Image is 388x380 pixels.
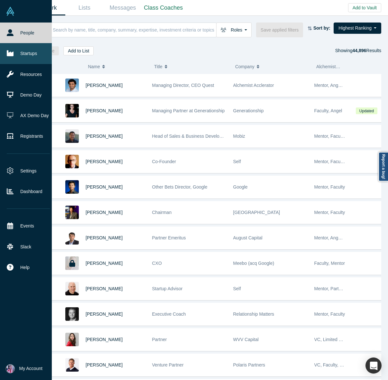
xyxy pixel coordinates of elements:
[152,134,250,139] span: Head of Sales & Business Development (interim)
[233,261,274,266] span: Meebo (acq Google)
[86,235,123,240] a: [PERSON_NAME]
[65,180,79,194] img: Steven Kan's Profile Image
[235,60,254,73] span: Company
[86,362,123,367] a: [PERSON_NAME]
[233,159,241,164] span: Self
[65,358,79,372] img: Gary Swart's Profile Image
[152,362,184,367] span: Venture Partner
[86,134,123,139] a: [PERSON_NAME]
[314,210,345,215] span: Mentor, Faculty
[233,311,274,317] span: Relationship Matters
[356,107,377,114] span: Updated
[335,46,381,55] div: Showing
[6,364,42,373] button: My Account
[235,60,309,73] button: Company
[152,235,186,240] span: Partner Emeritus
[352,48,381,53] span: Results
[152,210,172,215] span: Chairman
[6,7,15,16] img: Alchemist Vault Logo
[233,210,280,215] span: [GEOGRAPHIC_DATA]
[86,261,123,266] a: [PERSON_NAME]
[154,60,228,73] button: Title
[233,108,264,113] span: Generationship
[65,79,79,92] img: Gnani Palanikumar's Profile Image
[313,25,330,31] strong: Sort by:
[152,184,208,190] span: Other Bets Director, Google
[65,206,79,219] img: Timothy Chou's Profile Image
[65,104,79,117] img: Rachel Chalmers's Profile Image
[378,152,388,181] a: Report a bug!
[152,159,176,164] span: Co-Founder
[314,108,342,113] span: Faculty, Angel
[63,46,94,55] button: Add to List
[88,60,147,73] button: Name
[152,261,162,266] span: CXO
[314,286,376,291] span: Mentor, Partner, Angel, Faculty
[65,307,79,321] img: Carl Orthlieb's Profile Image
[256,23,303,37] button: Save applied filters
[86,83,123,88] a: [PERSON_NAME]
[154,60,162,73] span: Title
[314,235,359,240] span: Mentor, Angel, Faculty
[314,362,354,367] span: VC, Faculty, Mentor
[86,159,123,164] a: [PERSON_NAME]
[352,48,366,53] strong: 44,896
[6,364,15,373] img: Alex Miguel's Account
[233,235,263,240] span: August Capital
[216,23,252,37] button: Roles
[314,184,345,190] span: Mentor, Faculty
[86,108,123,113] a: [PERSON_NAME]
[314,337,387,342] span: VC, Limited Partner, Faculty, Mentor
[104,0,142,15] a: Messages
[86,286,123,291] a: [PERSON_NAME]
[334,23,381,34] button: Highest Ranking
[314,261,345,266] span: Faculty, Mentor
[86,184,123,190] a: [PERSON_NAME]
[88,60,100,73] span: Name
[233,134,245,139] span: Mobiz
[65,0,104,15] a: Lists
[152,311,186,317] span: Executive Coach
[142,0,185,15] a: Class Coaches
[233,83,274,88] span: Alchemist Acclerator
[65,129,79,143] img: Michael Chang's Profile Image
[316,64,346,69] span: Alchemist Role
[52,22,216,37] input: Search by name, title, company, summary, expertise, investment criteria or topics of focus
[152,83,214,88] span: Managing Director, CEO Quest
[233,286,241,291] span: Self
[233,184,248,190] span: Google
[314,311,345,317] span: Mentor, Faculty
[65,282,79,295] img: Adam Frankl's Profile Image
[86,337,123,342] a: [PERSON_NAME]
[152,108,225,113] span: Managing Partner at Generationship
[65,231,79,245] img: Vivek Mehra's Profile Image
[20,264,30,271] span: Help
[233,362,265,367] span: Polaris Partners
[65,155,79,168] img: Robert Winder's Profile Image
[314,134,373,139] span: Mentor, Faculty, Alchemist 25
[86,210,123,215] a: [PERSON_NAME]
[86,311,123,317] a: [PERSON_NAME]
[348,3,381,12] button: Add to Vault
[152,337,167,342] span: Partner
[65,333,79,346] img: Danielle D'Agostaro's Profile Image
[233,337,259,342] span: WVV Capital
[19,365,42,372] span: My Account
[152,286,183,291] span: Startup Advisor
